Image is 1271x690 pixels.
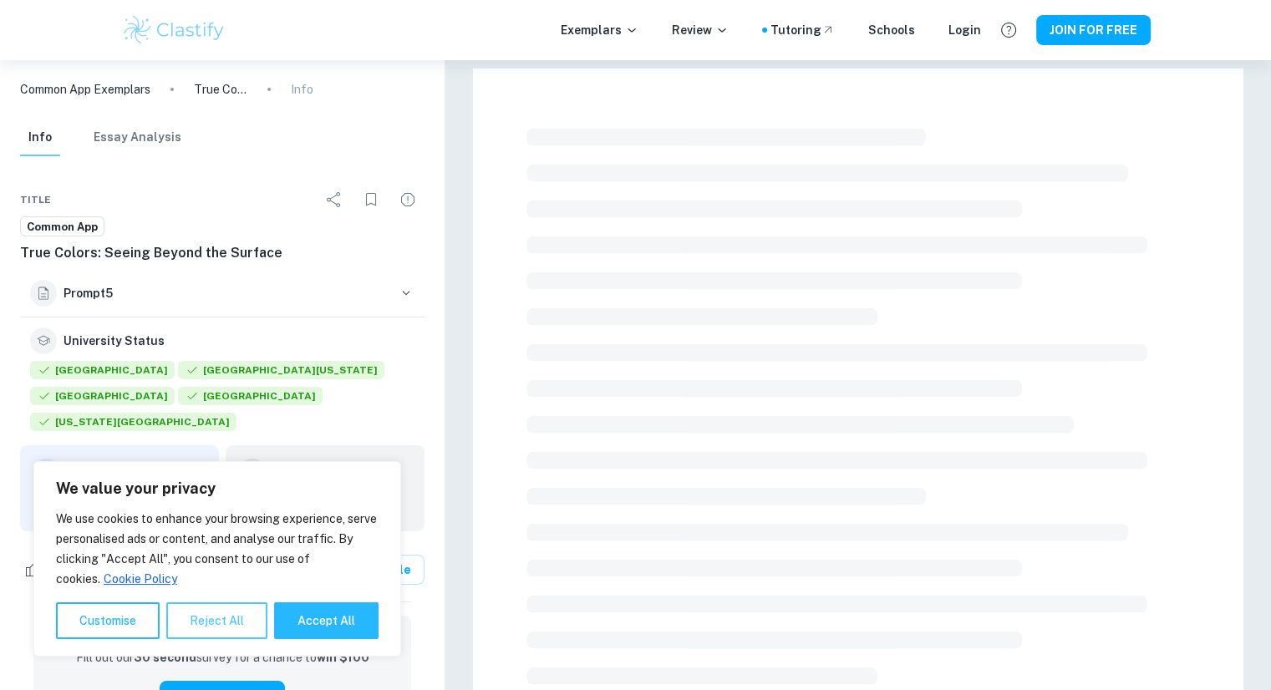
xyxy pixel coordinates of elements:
button: JOIN FOR FREE [1036,15,1151,45]
span: [US_STATE][GEOGRAPHIC_DATA] [30,413,236,431]
div: Accepted: Florida State University [30,413,236,435]
span: [GEOGRAPHIC_DATA][US_STATE] [178,361,384,379]
button: Essay Analysis [94,119,181,156]
span: [GEOGRAPHIC_DATA] [30,361,175,379]
button: Accept All [274,602,379,639]
div: Accepted: University of Florida [178,361,384,383]
a: Common App Exemplars [20,80,150,99]
h6: True Colors: Seeing Beyond the Surface [20,243,425,263]
strong: win $100 [317,651,369,664]
div: We value your privacy [33,461,401,657]
p: We value your privacy [56,479,379,499]
p: Fill out our survey for a chance to [76,649,369,667]
button: Help and Feedback [994,16,1023,44]
div: Accepted: University of Miami [178,387,323,409]
p: Review [672,21,729,39]
span: [GEOGRAPHIC_DATA] [30,387,175,405]
a: Login [948,21,981,39]
button: Info [20,119,60,156]
img: Clastify logo [121,13,227,47]
h6: Prompt 5 [64,284,391,302]
p: Info [291,80,313,99]
div: Share [318,183,351,216]
div: Accepted: Emory University [30,387,175,409]
a: Schools [868,21,915,39]
h6: University Status [64,332,165,350]
a: Common App [20,216,104,237]
p: Exemplars [561,21,638,39]
strong: 30 second [134,651,196,664]
span: [GEOGRAPHIC_DATA] [178,387,323,405]
div: Like [20,556,69,583]
a: Tutoring [770,21,835,39]
div: Bookmark [354,183,388,216]
button: Reject All [166,602,267,639]
a: Cookie Policy [103,571,178,586]
button: Prompt5 [20,270,425,317]
p: True Colors: Seeing Beyond the Surface [194,80,247,99]
div: Report issue [391,183,425,216]
p: We use cookies to enhance your browsing experience, serve personalised ads or content, and analys... [56,509,379,589]
span: Common App [21,219,104,236]
button: Customise [56,602,160,639]
div: Accepted: Brown University [30,361,175,383]
span: Title [20,192,51,207]
a: Computer Science - 2020/2021 [272,459,411,495]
